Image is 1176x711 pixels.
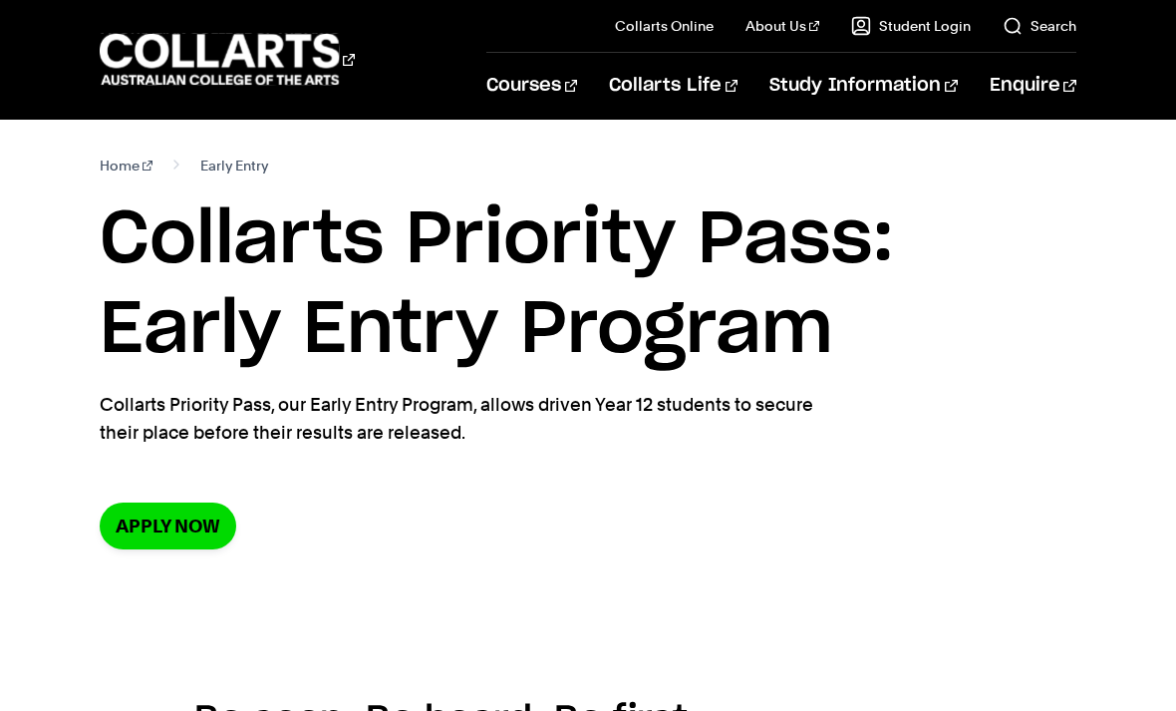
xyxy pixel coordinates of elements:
h1: Collarts Priority Pass: Early Entry Program [100,195,1075,375]
a: Home [100,152,152,179]
p: Collarts Priority Pass, our Early Entry Program, allows driven Year 12 students to secure their p... [100,391,827,447]
a: Search [1003,16,1076,36]
a: Courses [486,53,577,119]
a: About Us [745,16,819,36]
a: Study Information [769,53,957,119]
span: Early Entry [200,152,268,179]
a: Collarts Online [615,16,714,36]
a: Enquire [990,53,1076,119]
div: Go to homepage [100,31,355,88]
a: Student Login [851,16,971,36]
a: Apply now [100,503,236,549]
a: Collarts Life [609,53,737,119]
